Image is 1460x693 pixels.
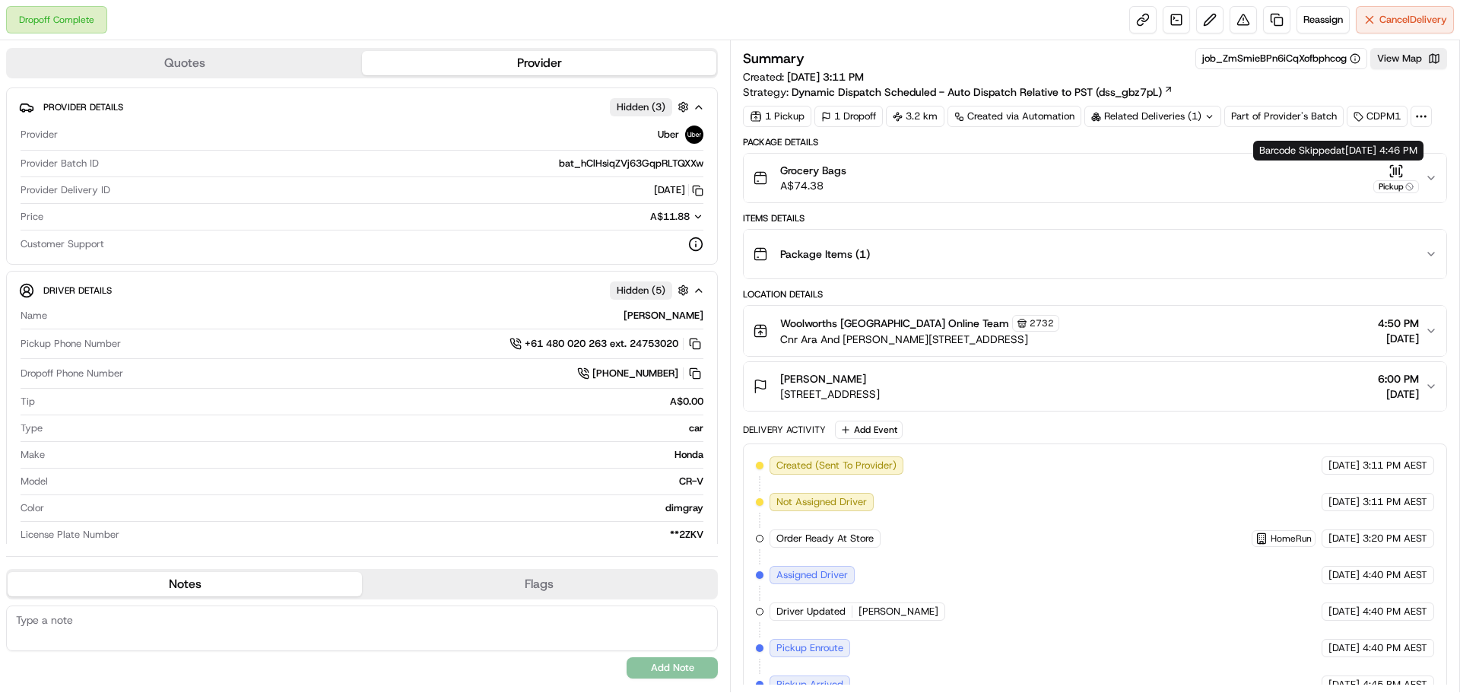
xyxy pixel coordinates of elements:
[8,51,362,75] button: Quotes
[780,316,1009,331] span: Woolworths [GEOGRAPHIC_DATA] Online Team
[685,126,703,144] img: uber-new-logo.jpeg
[259,150,277,168] button: Start new chat
[21,128,58,141] span: Provider
[1379,13,1447,27] span: Cancel Delivery
[9,215,122,242] a: 📗Knowledge Base
[144,221,244,236] span: API Documentation
[617,284,665,297] span: Hidden ( 5 )
[610,281,693,300] button: Hidden (5)
[744,154,1446,202] button: Grocery BagsA$74.38Pickup
[743,212,1447,224] div: Items Details
[592,367,678,380] span: [PHONE_NUMBER]
[577,365,703,382] a: [PHONE_NUMBER]
[52,145,249,161] div: Start new chat
[49,421,703,435] div: car
[743,288,1447,300] div: Location Details
[15,145,43,173] img: 1736555255976-a54dd68f-1ca7-489b-9aae-adbdc363a1c4
[1363,678,1427,691] span: 4:45 PM AEST
[151,258,184,269] span: Pylon
[50,501,703,515] div: dimgray
[525,337,678,351] span: +61 480 020 263 ext. 24753020
[743,424,826,436] div: Delivery Activity
[1328,568,1360,582] span: [DATE]
[792,84,1173,100] a: Dynamic Dispatch Scheduled - Auto Dispatch Relative to PST (dss_gbz7pL)
[21,367,123,380] span: Dropoff Phone Number
[780,332,1059,347] span: Cnr Ara And [PERSON_NAME][STREET_ADDRESS]
[744,306,1446,356] button: Woolworths [GEOGRAPHIC_DATA] Online Team2732Cnr Ara And [PERSON_NAME][STREET_ADDRESS]4:50 PM[DATE]
[15,61,277,85] p: Welcome 👋
[744,230,1446,278] button: Package Items (1)
[787,70,864,84] span: [DATE] 3:11 PM
[509,335,703,352] a: +61 480 020 263 ext. 24753020
[21,448,45,462] span: Make
[52,161,192,173] div: We're available if you need us!
[53,309,703,323] div: [PERSON_NAME]
[654,183,703,197] button: [DATE]
[1373,164,1419,193] button: Pickup
[780,163,846,178] span: Grocery Bags
[1253,141,1423,161] div: Barcode Skipped
[19,94,705,119] button: Provider DetailsHidden (3)
[814,106,883,127] div: 1 Dropoff
[776,459,897,472] span: Created (Sent To Provider)
[129,222,141,234] div: 💻
[51,448,703,462] div: Honda
[1378,371,1419,386] span: 6:00 PM
[1328,532,1360,545] span: [DATE]
[1328,641,1360,655] span: [DATE]
[1378,316,1419,331] span: 4:50 PM
[21,210,43,224] span: Price
[1373,180,1419,193] div: Pickup
[1347,106,1408,127] div: CDPM1
[1271,532,1312,545] span: HomeRun
[1363,495,1427,509] span: 3:11 PM AEST
[1363,641,1427,655] span: 4:40 PM AEST
[1202,52,1360,65] button: job_ZmSmieBPn6iCqXofbphcog
[570,210,703,224] button: A$11.88
[743,106,811,127] div: 1 Pickup
[1378,386,1419,402] span: [DATE]
[776,495,867,509] span: Not Assigned Driver
[54,475,703,488] div: CR-V
[776,568,848,582] span: Assigned Driver
[30,221,116,236] span: Knowledge Base
[362,572,716,596] button: Flags
[776,605,846,618] span: Driver Updated
[41,395,703,408] div: A$0.00
[1378,331,1419,346] span: [DATE]
[21,237,104,251] span: Customer Support
[617,100,665,114] span: Hidden ( 3 )
[780,246,870,262] span: Package Items ( 1 )
[743,69,864,84] span: Created:
[21,528,119,542] span: License Plate Number
[859,605,938,618] span: [PERSON_NAME]
[743,52,805,65] h3: Summary
[1297,6,1350,33] button: Reassign
[43,101,123,113] span: Provider Details
[780,178,846,193] span: A$74.38
[610,97,693,116] button: Hidden (3)
[1084,106,1221,127] div: Related Deliveries (1)
[19,278,705,303] button: Driver DetailsHidden (5)
[43,285,112,297] span: Driver Details
[15,15,46,46] img: Nash
[1363,568,1427,582] span: 4:40 PM AEST
[1328,678,1360,691] span: [DATE]
[21,421,43,435] span: Type
[21,157,99,170] span: Provider Batch ID
[886,106,944,127] div: 3.2 km
[658,128,679,141] span: Uber
[21,309,47,323] span: Name
[780,371,866,386] span: [PERSON_NAME]
[1336,144,1417,157] span: at [DATE] 4:46 PM
[559,157,703,170] span: bat_hClHsiqZVj63GqpRLTQXXw
[21,475,48,488] span: Model
[1030,317,1054,329] span: 2732
[792,84,1162,100] span: Dynamic Dispatch Scheduled - Auto Dispatch Relative to PST (dss_gbz7pL)
[776,532,874,545] span: Order Ready At Store
[947,106,1081,127] a: Created via Automation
